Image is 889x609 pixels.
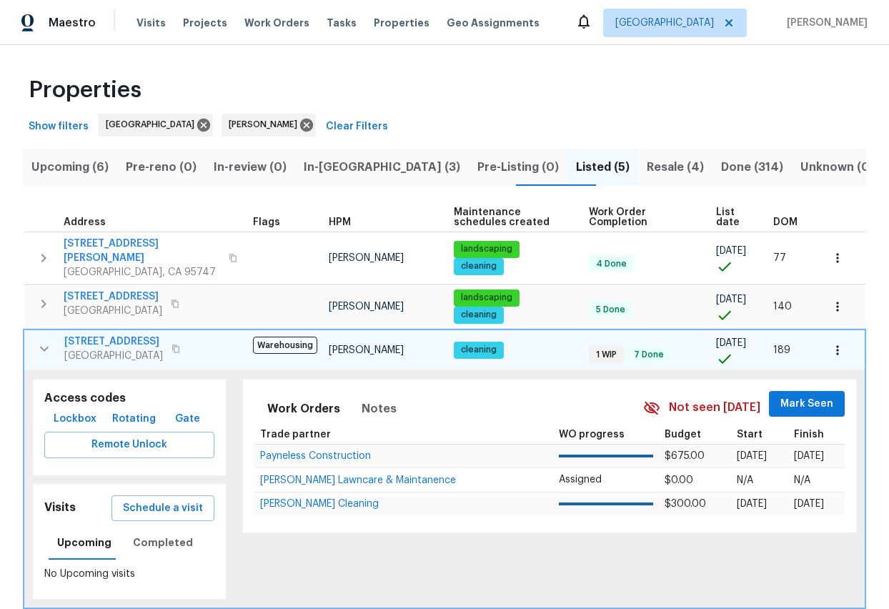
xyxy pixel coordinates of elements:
[455,243,518,255] span: landscaping
[44,567,214,582] p: No Upcoming visits
[628,349,670,361] span: 7 Done
[455,260,502,272] span: cleaning
[260,476,456,485] a: [PERSON_NAME] Lawncare & Maintanence
[327,18,357,28] span: Tasks
[99,114,213,137] div: [GEOGRAPHIC_DATA]
[716,294,746,304] span: [DATE]
[773,217,798,227] span: DOM
[773,302,792,312] span: 140
[773,345,790,355] span: 189
[106,406,162,432] button: Rotating
[29,76,141,105] span: Properties
[171,410,205,428] span: Gate
[716,338,746,348] span: [DATE]
[716,207,749,227] span: List date
[23,114,94,140] button: Show filters
[329,302,404,312] span: [PERSON_NAME]
[665,499,706,509] span: $300.00
[374,16,429,29] span: Properties
[31,157,109,177] span: Upcoming (6)
[781,16,868,29] span: [PERSON_NAME]
[576,157,630,177] span: Listed (5)
[454,207,565,227] span: Maintenance schedules created
[794,430,824,440] span: Finish
[229,119,303,130] span: [PERSON_NAME]
[64,237,220,265] span: [STREET_ADDRESS][PERSON_NAME]
[329,345,404,355] span: [PERSON_NAME]
[253,337,317,354] span: Warehousing
[455,309,502,321] span: cleaning
[780,395,833,413] span: Mark Seen
[320,114,394,140] button: Clear Filters
[64,265,220,279] span: [GEOGRAPHIC_DATA], CA 95747
[48,406,102,432] button: Lockbox
[260,500,379,508] a: [PERSON_NAME] Cleaning
[64,217,106,227] span: Address
[737,499,767,509] span: [DATE]
[64,335,163,349] span: [STREET_ADDRESS]
[455,292,518,304] span: landscaping
[329,253,404,263] span: [PERSON_NAME]
[44,500,76,515] h5: Visits
[126,157,197,177] span: Pre-reno (0)
[260,430,331,440] span: Trade partner
[44,391,214,406] h5: Access codes
[477,157,559,177] span: Pre-Listing (0)
[447,16,540,29] span: Geo Assignments
[737,475,753,485] span: N/A
[559,472,653,487] p: Assigned
[123,500,203,518] span: Schedule a visit
[665,451,705,461] span: $675.00
[260,452,371,460] a: Payneless Construction
[44,432,214,458] button: Remote Unlock
[267,399,340,419] span: Work Orders
[800,157,874,177] span: Unknown (0)
[112,410,156,428] span: Rotating
[716,246,746,256] span: [DATE]
[590,258,632,270] span: 4 Done
[615,16,714,30] span: [GEOGRAPHIC_DATA]
[559,430,625,440] span: WO progress
[260,475,456,485] span: [PERSON_NAME] Lawncare & Maintanence
[133,534,193,552] span: Completed
[106,119,200,130] span: [GEOGRAPHIC_DATA]
[769,391,845,417] button: Mark Seen
[222,114,316,137] div: [PERSON_NAME]
[54,410,96,428] span: Lockbox
[362,399,397,419] span: Notes
[794,475,810,485] span: N/A
[329,217,351,227] span: HPM
[665,430,701,440] span: Budget
[304,157,460,177] span: In-[GEOGRAPHIC_DATA] (3)
[214,157,287,177] span: In-review (0)
[589,207,692,227] span: Work Order Completion
[111,495,214,522] button: Schedule a visit
[244,16,309,29] span: Work Orders
[773,253,786,263] span: 77
[57,534,111,552] span: Upcoming
[721,157,783,177] span: Done (314)
[183,16,227,29] span: Projects
[794,451,824,461] span: [DATE]
[165,406,211,432] button: Gate
[326,118,388,136] span: Clear Filters
[49,16,96,31] span: Maestro
[590,349,622,361] span: 1 WIP
[647,157,704,177] span: Resale (4)
[669,400,760,416] span: Not seen [DATE]
[260,451,371,461] span: Payneless Construction
[64,289,162,304] span: [STREET_ADDRESS]
[737,430,763,440] span: Start
[794,499,824,509] span: [DATE]
[260,499,379,509] span: [PERSON_NAME] Cleaning
[64,349,163,363] span: [GEOGRAPHIC_DATA]
[29,118,89,136] span: Show filters
[590,304,631,316] span: 5 Done
[665,475,693,485] span: $0.00
[737,451,767,461] span: [DATE]
[455,344,502,356] span: cleaning
[253,217,280,227] span: Flags
[64,304,162,318] span: [GEOGRAPHIC_DATA]
[56,436,203,454] span: Remote Unlock
[136,16,166,29] span: Visits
